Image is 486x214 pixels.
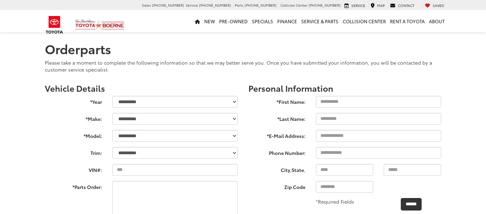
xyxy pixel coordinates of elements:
span: Collision Center [280,2,308,8]
label: *Model: [40,130,107,139]
span: Parts [235,2,244,8]
label: *Year [40,96,107,105]
label: *Make: [40,113,107,122]
a: Service [343,3,367,8]
span: Service [351,3,365,8]
span: [PHONE_NUMBER] [309,2,341,8]
a: Contact [388,3,416,8]
img: Toyota [41,14,67,36]
p: Please take a moment to complete the following information so that we may better serve you. Once ... [45,59,441,73]
h3: Vehicle Details [45,83,238,92]
label: Zip Code [243,181,311,190]
label: State [292,166,304,173]
a: Finance [275,10,299,32]
span: Saved [433,3,444,8]
label: *E-Mail Address: [243,130,311,139]
a: Rent a Toyota [388,10,427,32]
span: [PHONE_NUMBER] [199,2,231,8]
a: Service & Parts: Opens in a new tab [299,10,341,32]
label: *Last Name: [243,113,311,122]
a: Map [369,3,387,8]
label: VIN#: [40,164,107,173]
a: Home [193,10,202,32]
span: , , [243,164,311,175]
label: Phone Number: [243,147,311,156]
img: Vic Vaughan Toyota of Boerne [75,19,125,31]
a: Pre-Owned [217,10,250,32]
label: *First Name: [243,96,311,105]
a: About [427,10,447,32]
span: [PHONE_NUMBER] [152,2,184,8]
span: Service [186,2,198,8]
label: City [281,166,290,173]
a: Collision Center [341,10,388,32]
label: Trim: [40,147,107,156]
span: Contact [398,3,414,8]
a: Specials [250,10,275,32]
a: My Saved Vehicles [423,3,446,8]
a: New [202,10,217,32]
div: *Required Fields [311,198,361,205]
h1: Orderparts [45,42,441,56]
label: *Parts Order: [40,181,107,190]
span: Map [377,3,385,8]
span: [PHONE_NUMBER] [245,2,277,8]
span: Sales [142,2,151,8]
h3: Personal Information [248,83,441,92]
